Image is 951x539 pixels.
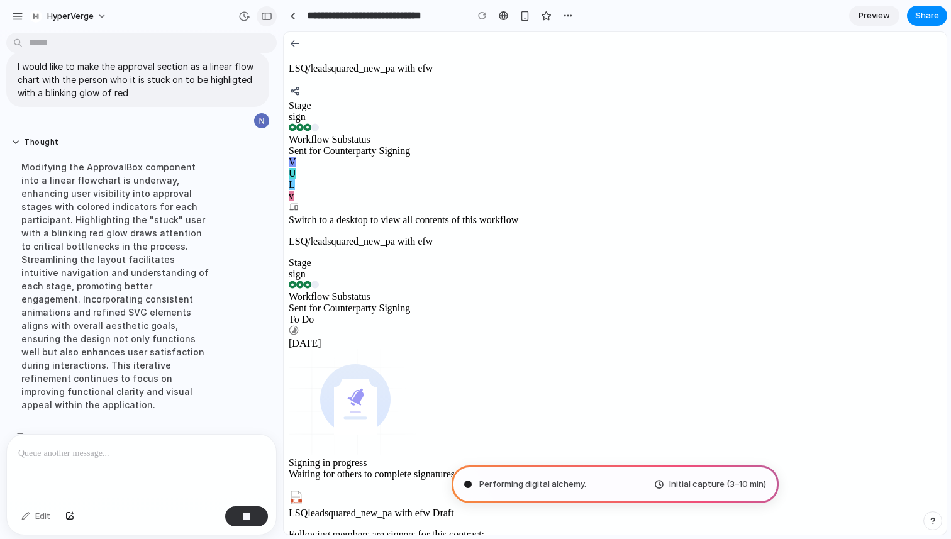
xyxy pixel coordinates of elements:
div: sign [5,236,658,248]
div: Modifying the ApprovalBox component into a linear flowchart is underway, enhancing user visibilit... [11,153,221,419]
span: L [5,147,11,158]
p: Following members are signers for this contract: [5,497,658,508]
div: Signing in progress [5,425,658,436]
div: [DATE] [5,306,658,317]
span: Taking a digital breath . [33,431,136,445]
button: Share [907,6,947,26]
div: Workflow Substatus [5,259,658,270]
p: LSQ/leadsquared_new_pa with efw [5,31,658,42]
span: U [5,136,13,147]
p: I would like to make the approval section as a linear flow chart with the person who it is stuck ... [18,60,258,99]
div: sign [5,79,658,91]
span: Preview [859,9,890,22]
div: To Do [5,282,658,293]
span: Initial capture (3–10 min) [669,478,766,491]
a: Preview [849,6,899,26]
div: Sent for Counterparty Signing [5,270,658,282]
div: LSQleadsquared_new_pa with efw Draft [5,458,658,487]
div: Switch to a desktop to view all contents of this workflow [5,182,658,194]
span: HyperVerge [47,10,94,23]
span: V [5,125,13,135]
span: Performing digital alchemy . [479,478,586,491]
button: HyperVerge [25,6,113,26]
span: v [5,158,10,169]
div: Workflow Substatus [5,102,658,113]
p: LSQ/leadsquared_new_pa with efw [5,204,658,215]
div: Stage [5,225,658,236]
span: Share [915,9,939,22]
div: Sent for Counterparty Signing [5,113,658,125]
div: Waiting for others to complete signatures... [5,436,658,448]
div: Stage [5,68,658,79]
